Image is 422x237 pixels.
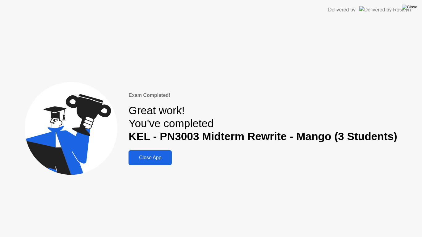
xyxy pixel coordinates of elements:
[328,6,356,14] div: Delivered by
[129,92,397,99] div: Exam Completed!
[130,155,170,160] div: Close App
[129,104,397,143] div: Great work! You've completed
[359,6,411,13] img: Delivered by Rosalyn
[402,5,417,10] img: Close
[129,150,172,165] button: Close App
[129,130,397,142] b: KEL - PN3003 Midterm Rewrite - Mango (3 Students)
